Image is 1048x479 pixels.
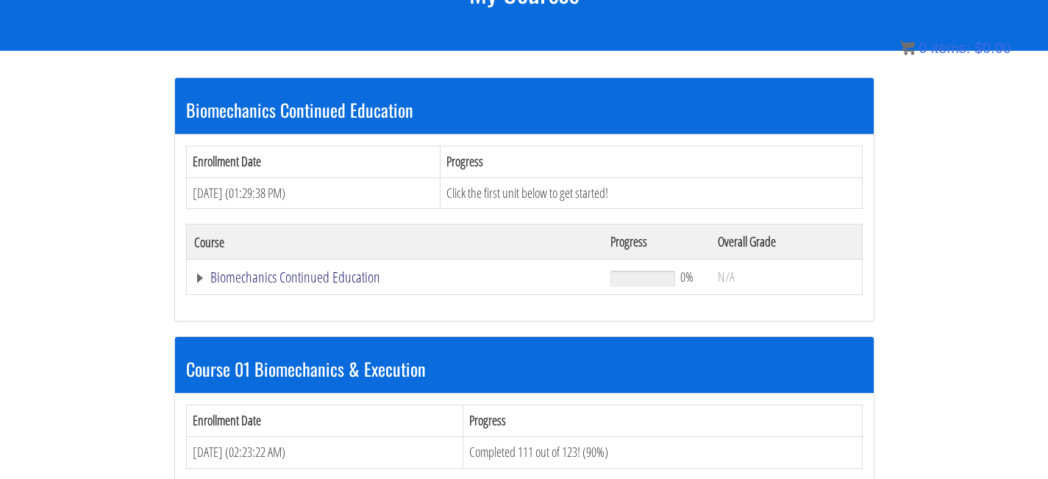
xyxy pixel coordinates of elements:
th: Progress [603,224,710,260]
th: Enrollment Date [186,146,441,177]
th: Enrollment Date [186,405,463,437]
span: items: [931,40,970,56]
td: Completed 111 out of 123! (90%) [463,436,862,468]
a: 0 items: $0.00 [900,40,1011,56]
th: Progress [441,146,862,177]
th: Progress [463,405,862,437]
bdi: 0.00 [974,40,1011,56]
a: Biomechanics Continued Education [194,270,596,285]
h3: Biomechanics Continued Education [186,100,863,119]
span: $ [974,40,983,56]
th: Overall Grade [710,224,862,260]
td: [DATE] (01:29:38 PM) [186,177,441,209]
td: N/A [710,260,862,295]
td: [DATE] (02:23:22 AM) [186,436,463,468]
h3: Course 01 Biomechanics & Execution [186,359,863,378]
td: Click the first unit below to get started! [441,177,862,209]
span: 0% [680,269,694,285]
img: icon11.png [900,40,915,55]
th: Course [186,224,603,260]
span: 0 [919,40,927,56]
